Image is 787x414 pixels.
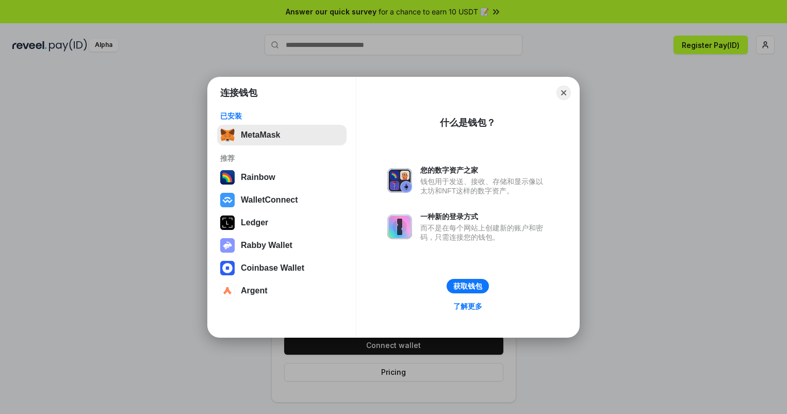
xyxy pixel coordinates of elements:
div: Rainbow [241,173,275,182]
div: 钱包用于发送、接收、存储和显示像以太坊和NFT这样的数字资产。 [420,177,548,195]
button: Argent [217,280,347,301]
img: svg+xml,%3Csvg%20xmlns%3D%22http%3A%2F%2Fwww.w3.org%2F2000%2Fsvg%22%20width%3D%2228%22%20height%3... [220,216,235,230]
button: Rainbow [217,167,347,188]
div: Argent [241,286,268,295]
div: Rabby Wallet [241,241,292,250]
button: Coinbase Wallet [217,258,347,278]
div: 了解更多 [453,302,482,311]
div: 一种新的登录方式 [420,212,548,221]
img: svg+xml,%3Csvg%20fill%3D%22none%22%20height%3D%2233%22%20viewBox%3D%220%200%2035%2033%22%20width%... [220,128,235,142]
button: MetaMask [217,125,347,145]
div: 获取钱包 [453,281,482,291]
div: 而不是在每个网站上创建新的账户和密码，只需连接您的钱包。 [420,223,548,242]
button: 获取钱包 [447,279,489,293]
h1: 连接钱包 [220,87,257,99]
div: MetaMask [241,130,280,140]
div: 已安装 [220,111,343,121]
img: svg+xml,%3Csvg%20width%3D%22120%22%20height%3D%22120%22%20viewBox%3D%220%200%20120%20120%22%20fil... [220,170,235,185]
img: svg+xml,%3Csvg%20xmlns%3D%22http%3A%2F%2Fwww.w3.org%2F2000%2Fsvg%22%20fill%3D%22none%22%20viewBox... [387,214,412,239]
div: 您的数字资产之家 [420,165,548,175]
div: Coinbase Wallet [241,263,304,273]
div: Ledger [241,218,268,227]
button: Rabby Wallet [217,235,347,256]
div: WalletConnect [241,195,298,205]
div: 什么是钱包？ [440,117,496,129]
img: svg+xml,%3Csvg%20xmlns%3D%22http%3A%2F%2Fwww.w3.org%2F2000%2Fsvg%22%20fill%3D%22none%22%20viewBox... [220,238,235,253]
img: svg+xml,%3Csvg%20width%3D%2228%22%20height%3D%2228%22%20viewBox%3D%220%200%2028%2028%22%20fill%3D... [220,193,235,207]
img: svg+xml,%3Csvg%20xmlns%3D%22http%3A%2F%2Fwww.w3.org%2F2000%2Fsvg%22%20fill%3D%22none%22%20viewBox... [387,168,412,193]
img: svg+xml,%3Csvg%20width%3D%2228%22%20height%3D%2228%22%20viewBox%3D%220%200%2028%2028%22%20fill%3D... [220,284,235,298]
a: 了解更多 [447,300,488,313]
div: 推荐 [220,154,343,163]
button: WalletConnect [217,190,347,210]
button: Close [556,86,571,100]
button: Ledger [217,212,347,233]
img: svg+xml,%3Csvg%20width%3D%2228%22%20height%3D%2228%22%20viewBox%3D%220%200%2028%2028%22%20fill%3D... [220,261,235,275]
